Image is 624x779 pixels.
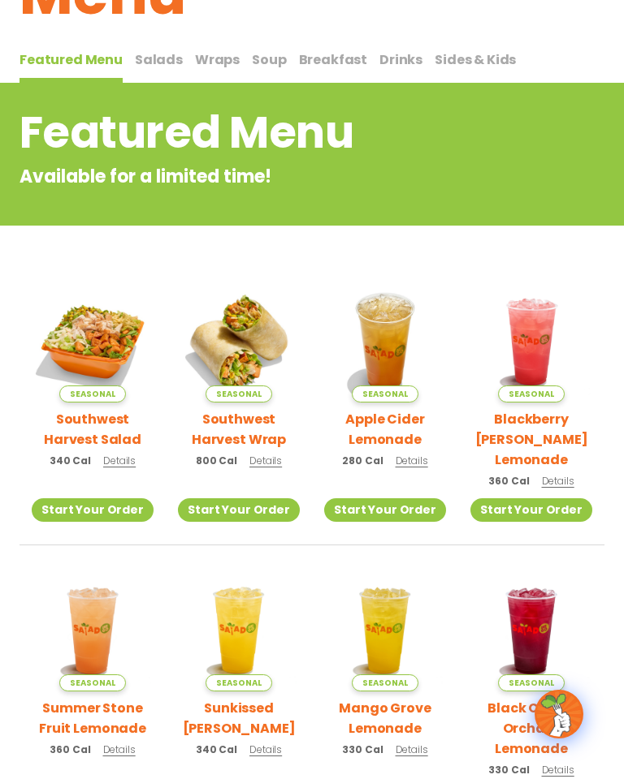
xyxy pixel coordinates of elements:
[299,50,368,69] span: Breakfast
[32,409,154,450] h2: Southwest Harvest Salad
[178,498,300,522] a: Start Your Order
[249,454,282,467] span: Details
[324,570,446,691] img: Product photo for Mango Grove Lemonade
[324,698,446,738] h2: Mango Grove Lemonade
[19,100,474,166] h2: Featured Menu
[498,674,564,691] span: Seasonal
[324,409,446,450] h2: Apple Cider Lemonade
[103,454,136,467] span: Details
[252,50,286,69] span: Soup
[59,674,125,691] span: Seasonal
[470,281,592,402] img: Product photo for Blackberry Bramble Lemonade
[19,50,123,69] span: Featured Menu
[379,50,422,69] span: Drinks
[206,674,271,691] span: Seasonal
[178,698,300,738] h2: Sunkissed [PERSON_NAME]
[470,409,592,470] h2: Blackberry [PERSON_NAME] Lemonade
[50,454,91,468] span: 340 Cal
[50,742,90,757] span: 360 Cal
[352,385,418,402] span: Seasonal
[178,570,300,691] img: Product photo for Sunkissed Yuzu Lemonade
[488,763,529,777] span: 330 Cal
[324,281,446,402] img: Product photo for Apple Cider Lemonade
[178,409,300,450] h2: Southwest Harvest Wrap
[206,385,271,402] span: Seasonal
[488,474,529,488] span: 360 Cal
[103,742,136,756] span: Details
[32,498,154,522] a: Start Your Order
[32,570,154,691] img: Product photo for Summer Stone Fruit Lemonade
[542,474,574,488] span: Details
[396,742,428,756] span: Details
[324,498,446,522] a: Start Your Order
[396,454,428,467] span: Details
[470,698,592,759] h2: Black Cherry Orchard Lemonade
[470,498,592,522] a: Start Your Order
[196,454,237,468] span: 800 Cal
[498,385,564,402] span: Seasonal
[19,163,474,190] p: Available for a limited time!
[178,281,300,402] img: Product photo for Southwest Harvest Wrap
[32,281,154,402] img: Product photo for Southwest Harvest Salad
[135,50,183,69] span: Salads
[342,454,383,468] span: 280 Cal
[342,742,383,757] span: 330 Cal
[196,742,237,757] span: 340 Cal
[19,44,604,84] div: Tabbed content
[352,674,418,691] span: Seasonal
[32,698,154,738] h2: Summer Stone Fruit Lemonade
[470,570,592,691] img: Product photo for Black Cherry Orchard Lemonade
[542,763,574,777] span: Details
[536,691,582,737] img: wpChatIcon
[435,50,516,69] span: Sides & Kids
[59,385,125,402] span: Seasonal
[249,742,282,756] span: Details
[195,50,240,69] span: Wraps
